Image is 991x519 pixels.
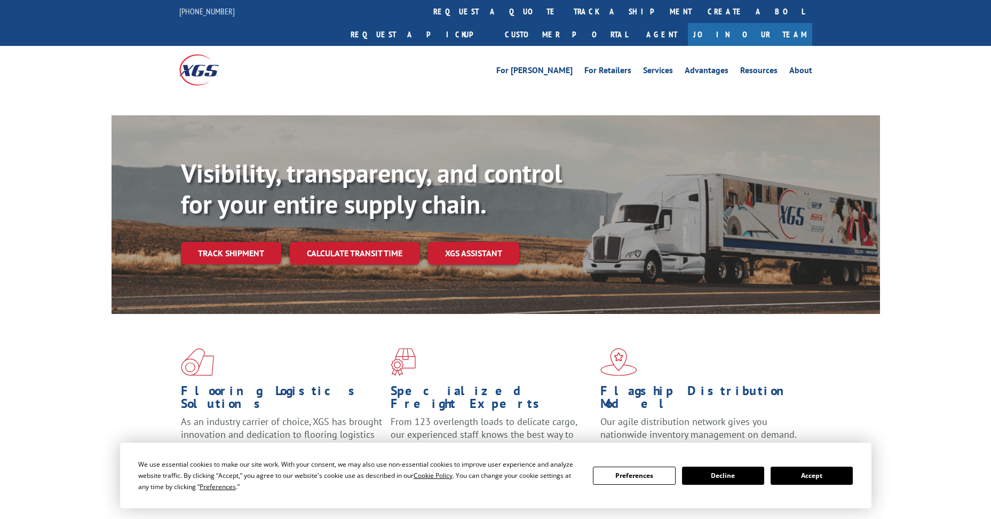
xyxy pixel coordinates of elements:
a: Resources [740,66,778,78]
a: Customer Portal [497,23,636,46]
a: For Retailers [584,66,631,78]
a: Join Our Team [688,23,812,46]
h1: Flooring Logistics Solutions [181,384,383,415]
p: From 123 overlength loads to delicate cargo, our experienced staff knows the best way to move you... [391,415,592,463]
div: Cookie Consent Prompt [120,443,871,508]
a: [PHONE_NUMBER] [179,6,235,17]
a: Agent [636,23,688,46]
button: Accept [771,467,853,485]
img: xgs-icon-total-supply-chain-intelligence-red [181,348,214,376]
span: Cookie Policy [414,471,453,480]
span: As an industry carrier of choice, XGS has brought innovation and dedication to flooring logistics... [181,415,382,453]
a: Request a pickup [343,23,497,46]
span: Preferences [200,482,236,491]
img: xgs-icon-flagship-distribution-model-red [600,348,637,376]
span: Our agile distribution network gives you nationwide inventory management on demand. [600,415,797,441]
h1: Specialized Freight Experts [391,384,592,415]
a: About [789,66,812,78]
a: Calculate transit time [290,242,419,265]
b: Visibility, transparency, and control for your entire supply chain. [181,156,562,221]
a: XGS ASSISTANT [428,242,519,265]
button: Decline [682,467,764,485]
div: We use essential cookies to make our site work. With your consent, we may also use non-essential ... [138,459,580,492]
a: Advantages [685,66,728,78]
button: Preferences [593,467,675,485]
a: For [PERSON_NAME] [496,66,573,78]
h1: Flagship Distribution Model [600,384,802,415]
a: Services [643,66,673,78]
a: Track shipment [181,242,281,264]
img: xgs-icon-focused-on-flooring-red [391,348,416,376]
